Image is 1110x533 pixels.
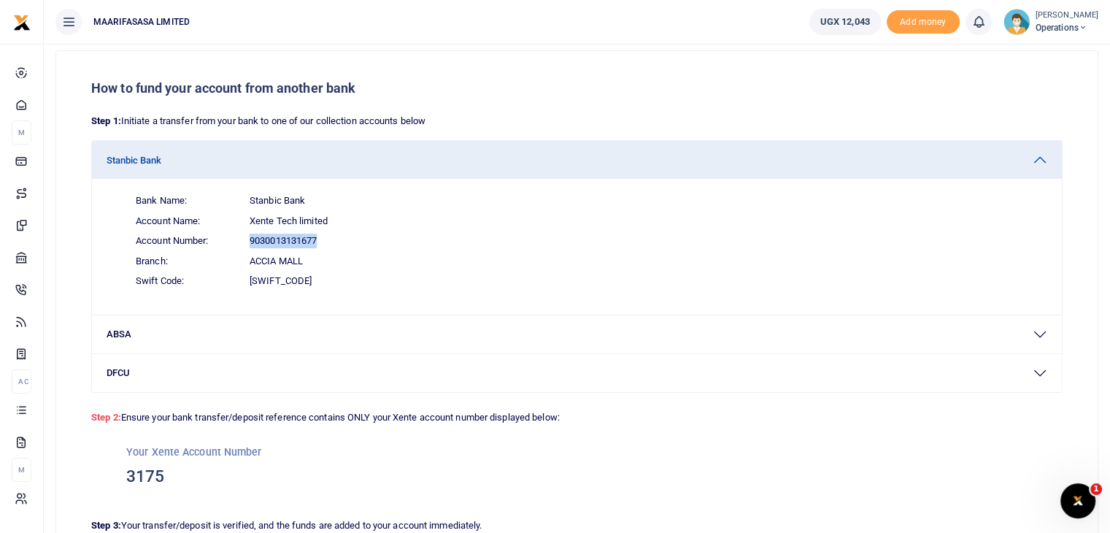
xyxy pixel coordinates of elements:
span: 9030013131677 [250,234,317,248]
button: ABSA [92,315,1062,353]
small: Your Xente Account Number [126,446,262,458]
h3: 3175 [126,466,1028,488]
button: Stanbic Bank [92,141,1062,179]
strong: Step 2: [91,412,121,423]
li: Ac [12,369,31,394]
span: [SWIFT_CODE] [250,274,312,288]
iframe: Intercom live chat [1060,483,1095,518]
span: Bank Name: [136,193,238,208]
span: Stanbic Bank [250,193,305,208]
li: Wallet ballance [803,9,887,35]
a: UGX 12,043 [809,9,881,35]
span: UGX 12,043 [820,15,870,29]
span: Add money [887,10,960,34]
a: Add money [887,15,960,26]
li: M [12,120,31,145]
span: Account Number: [136,234,238,248]
a: profile-user [PERSON_NAME] Operations [1003,9,1098,35]
p: Ensure your bank transfer/deposit reference contains ONLY your Xente account number displayed below: [91,404,1063,426]
li: Toup your wallet [887,10,960,34]
span: 1 [1090,483,1102,495]
strong: Step 1: [91,115,121,126]
a: logo-small logo-large logo-large [13,16,31,27]
strong: Step 3: [91,520,121,531]
span: Xente Tech limited [250,214,328,229]
span: MAARIFASASA LIMITED [88,15,196,28]
span: Branch: [136,254,238,269]
span: Accia Mall [250,254,303,269]
img: profile-user [1003,9,1030,35]
button: DFCU [92,354,1062,392]
span: Swift Code: [136,274,238,288]
small: [PERSON_NAME] [1036,9,1098,22]
span: Account Name: [136,214,238,229]
span: Operations [1036,21,1098,34]
p: Initiate a transfer from your bank to one of our collection accounts below [91,114,1063,129]
h5: How to fund your account from another bank [91,80,1063,96]
li: M [12,458,31,482]
img: logo-small [13,14,31,31]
